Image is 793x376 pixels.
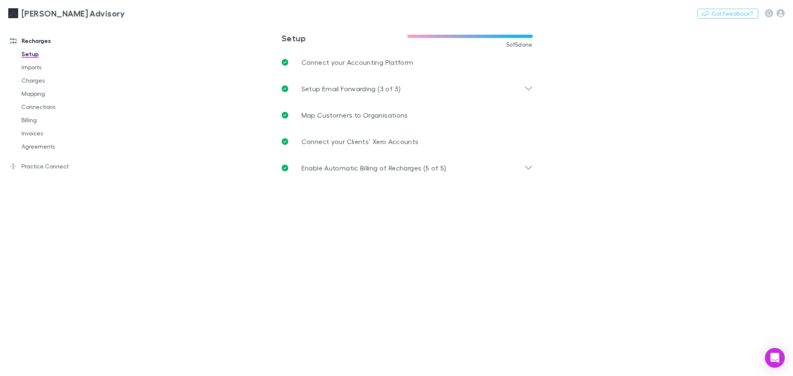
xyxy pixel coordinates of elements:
img: Liston Newton Advisory's Logo [8,8,18,18]
p: Connect your Clients’ Xero Accounts [302,137,419,147]
a: Setup [13,47,112,61]
a: Agreements [13,140,112,153]
a: Connect your Accounting Platform [275,49,539,76]
div: Open Intercom Messenger [765,348,785,368]
a: Practice Connect [2,160,112,173]
p: Setup Email Forwarding (3 of 3) [302,84,401,94]
a: [PERSON_NAME] Advisory [3,3,130,23]
div: Enable Automatic Billing of Recharges (5 of 5) [275,155,539,181]
a: Recharges [2,34,112,47]
a: Billing [13,114,112,127]
a: Imports [13,61,112,74]
a: Map Customers to Organisations [275,102,539,128]
a: Invoices [13,127,112,140]
a: Charges [13,74,112,87]
a: Connect your Clients’ Xero Accounts [275,128,539,155]
div: Setup Email Forwarding (3 of 3) [275,76,539,102]
button: Got Feedback? [697,9,758,19]
h3: [PERSON_NAME] Advisory [21,8,125,18]
a: Connections [13,100,112,114]
h3: Setup [282,33,407,43]
p: Enable Automatic Billing of Recharges (5 of 5) [302,163,446,173]
a: Mapping [13,87,112,100]
span: 5 of 5 done [506,41,533,48]
p: Map Customers to Organisations [302,110,408,120]
p: Connect your Accounting Platform [302,57,413,67]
